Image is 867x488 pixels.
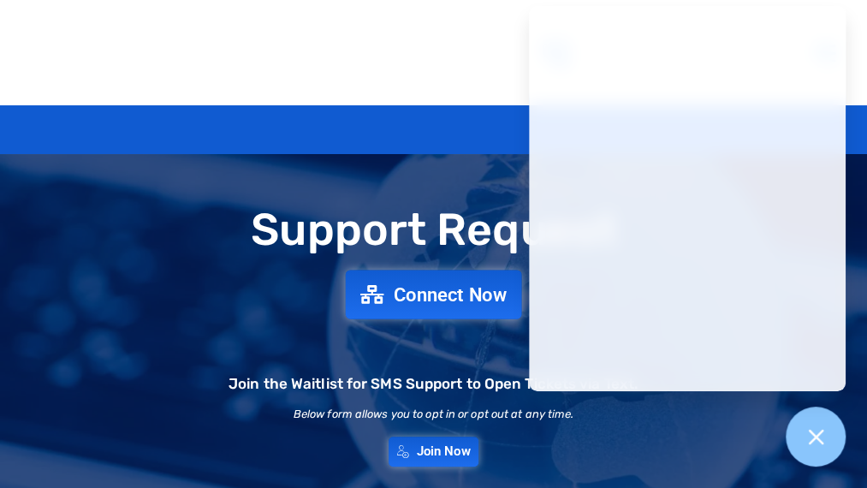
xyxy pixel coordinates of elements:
a: Join Now [389,437,479,467]
h1: Support Request [9,205,858,254]
iframe: Chatgenie Messenger [529,6,846,391]
span: Join Now [417,445,471,458]
a: Connect Now [346,270,522,318]
span: Connect Now [394,285,507,304]
h2: Below form allows you to opt in or opt out at any time. [294,408,574,420]
h2: Join the Waitlist for SMS Support to Open Tickets via Text. [229,377,638,391]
